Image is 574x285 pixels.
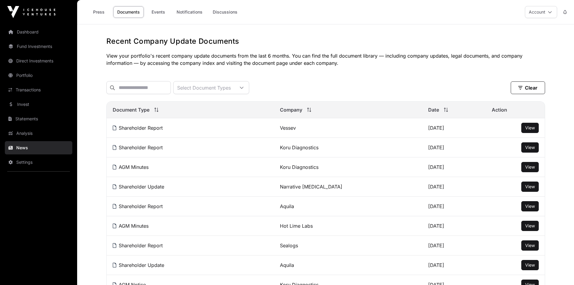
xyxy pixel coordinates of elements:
a: Direct Investments [5,54,72,68]
td: [DATE] [422,236,486,255]
a: Analysis [5,127,72,140]
a: Documents [113,6,144,18]
button: Account [525,6,557,18]
a: Shareholder Report [113,242,163,249]
a: Dashboard [5,25,72,39]
button: View [521,123,539,133]
span: Date [428,106,439,113]
button: View [521,260,539,270]
button: View [521,240,539,251]
button: View [521,142,539,153]
iframe: Chat Widget [544,256,574,285]
a: News [5,141,72,154]
a: Settings [5,156,72,169]
a: View [525,203,535,209]
a: Aquila [280,262,294,268]
a: Discussions [209,6,241,18]
a: Hot Lime Labs [280,223,313,229]
span: View [525,145,535,150]
span: View [525,125,535,130]
button: View [521,221,539,231]
a: Portfolio [5,69,72,82]
a: Shareholder Update [113,184,164,190]
a: Transactions [5,83,72,97]
a: Narrative [MEDICAL_DATA] [280,184,342,190]
span: View [525,243,535,248]
td: [DATE] [422,177,486,197]
a: View [525,262,535,268]
a: Aquila [280,203,294,209]
span: Company [280,106,302,113]
td: [DATE] [422,138,486,157]
a: AGM Minutes [113,223,149,229]
a: Events [146,6,170,18]
a: Shareholder Update [113,262,164,268]
a: Shareholder Report [113,144,163,150]
button: View [521,162,539,172]
a: Shareholder Report [113,203,163,209]
td: [DATE] [422,255,486,275]
p: View your portfolio's recent company update documents from the last 6 months. You can find the fu... [106,52,545,67]
span: Action [492,106,507,113]
div: Select Document Types [174,81,234,94]
a: Statements [5,112,72,125]
a: Shareholder Report [113,125,163,131]
a: Koru Diagnostics [280,144,318,150]
a: View [525,125,535,131]
a: Invest [5,98,72,111]
a: View [525,242,535,249]
span: View [525,262,535,268]
a: Press [87,6,111,18]
a: View [525,164,535,170]
a: AGM Minutes [113,164,149,170]
td: [DATE] [422,157,486,177]
td: [DATE] [422,197,486,216]
td: [DATE] [422,118,486,138]
img: Icehouse Ventures Logo [7,6,55,18]
a: View [525,223,535,229]
a: Sealogs [280,242,298,249]
span: View [525,223,535,228]
span: Document Type [113,106,149,113]
td: [DATE] [422,216,486,236]
a: View [525,144,535,150]
h1: Recent Company Update Documents [106,36,545,46]
span: View [525,184,535,189]
a: Vessev [280,125,296,131]
button: Clear [511,81,545,94]
a: Notifications [173,6,206,18]
button: View [521,182,539,192]
a: Fund Investments [5,40,72,53]
button: View [521,201,539,211]
span: View [525,164,535,169]
a: View [525,184,535,190]
a: Koru Diagnostics [280,164,318,170]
